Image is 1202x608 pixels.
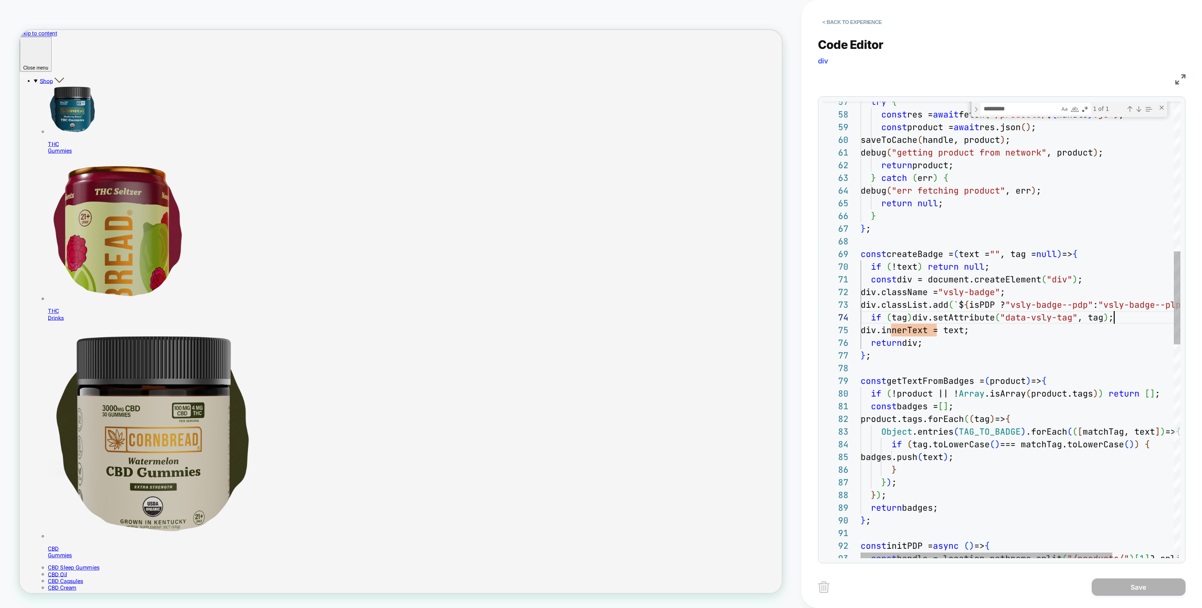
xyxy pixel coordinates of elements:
div: 89 [823,501,848,514]
span: ( [1124,439,1129,450]
span: err [917,172,933,183]
span: const [871,401,897,412]
span: { [985,540,990,551]
span: => [1165,426,1176,437]
div: 62 [823,159,848,171]
span: "vsly-badge" [938,287,1000,297]
span: saveToCache [861,134,917,145]
span: { [1005,413,1010,424]
div: 90 [823,514,848,527]
span: const [881,122,907,133]
span: "div" [1047,274,1072,285]
span: ( [1021,122,1026,133]
div: 73 [823,298,848,311]
p: THC [38,148,1017,165]
div: 64 [823,184,848,197]
span: return [871,502,902,513]
span: debug [861,147,886,158]
span: ] [943,401,948,412]
span: ( [969,413,974,424]
span: ( [995,312,1000,323]
div: Close (Escape) [1158,104,1165,111]
span: => [974,540,985,551]
span: if [871,261,881,272]
span: div.innerText = text; [861,325,969,335]
span: Close menu [5,47,38,54]
span: { [964,299,969,310]
span: "getting product from network" [892,147,1047,158]
span: [ [1145,388,1150,399]
span: ) [1026,122,1031,133]
span: ) [1093,147,1098,158]
img: arrow [46,63,59,70]
span: ( [954,249,959,259]
div: 61 [823,146,848,159]
span: div.classList.add [861,299,948,310]
div: 83 [823,425,848,438]
span: ] [1155,426,1160,437]
span: $ [959,299,964,310]
span: res.json [979,122,1021,133]
span: !text [892,261,917,272]
div: 70 [823,260,848,273]
div: 93 [823,552,848,565]
span: ) [917,261,923,272]
span: createBadge = [886,249,954,259]
span: .entries [912,426,954,437]
div: 58 [823,108,848,121]
span: ) [1021,426,1026,437]
span: !product || ! [892,388,959,399]
span: ) [1026,375,1031,386]
span: product; [912,160,954,171]
span: } [871,490,876,500]
span: ; [1098,147,1103,158]
span: ( [886,147,892,158]
span: return [1109,388,1140,399]
span: ; [938,198,943,209]
div: 60 [823,133,848,146]
div: 59 [823,121,848,133]
span: ; [866,515,871,526]
span: Drinks [38,379,1017,388]
img: THC Drinks [38,173,225,361]
span: const [881,109,907,120]
span: ) [1057,249,1062,259]
span: "" [990,249,1000,259]
span: "data-vsly-tag" [1000,312,1078,323]
span: ( [985,375,990,386]
div: 91 [823,527,848,539]
span: ` [954,299,959,310]
span: TAG_TO_BADGE [959,426,1021,437]
span: badges = [897,401,938,412]
span: ) [1031,185,1036,196]
div: 63 [823,171,848,184]
span: ( [886,185,892,196]
span: ) [995,439,1000,450]
div: 84 [823,438,848,451]
span: ) [1103,312,1109,323]
span: } [892,464,897,475]
span: debug [861,185,886,196]
span: : [1093,299,1098,310]
span: ; [1031,122,1036,133]
span: ) [1093,388,1098,399]
span: Array [959,388,985,399]
span: ( [886,312,892,323]
span: => [1031,375,1041,386]
button: < Back to experience [818,15,886,30]
div: 68 [823,235,848,248]
span: .isArray [985,388,1026,399]
span: ) [943,452,948,462]
div: Find in Selection (⌥⌘L) [1143,104,1154,114]
span: const [861,540,886,551]
div: 80 [823,387,848,400]
a: THCDrinks [38,354,1017,388]
span: res = [907,109,933,120]
span: => [995,413,1005,424]
div: 85 [823,451,848,463]
span: matchTag, text [1083,426,1155,437]
span: ) [1160,426,1165,437]
span: async [933,540,959,551]
span: "err fetching product" [892,185,1005,196]
span: ( [917,134,923,145]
